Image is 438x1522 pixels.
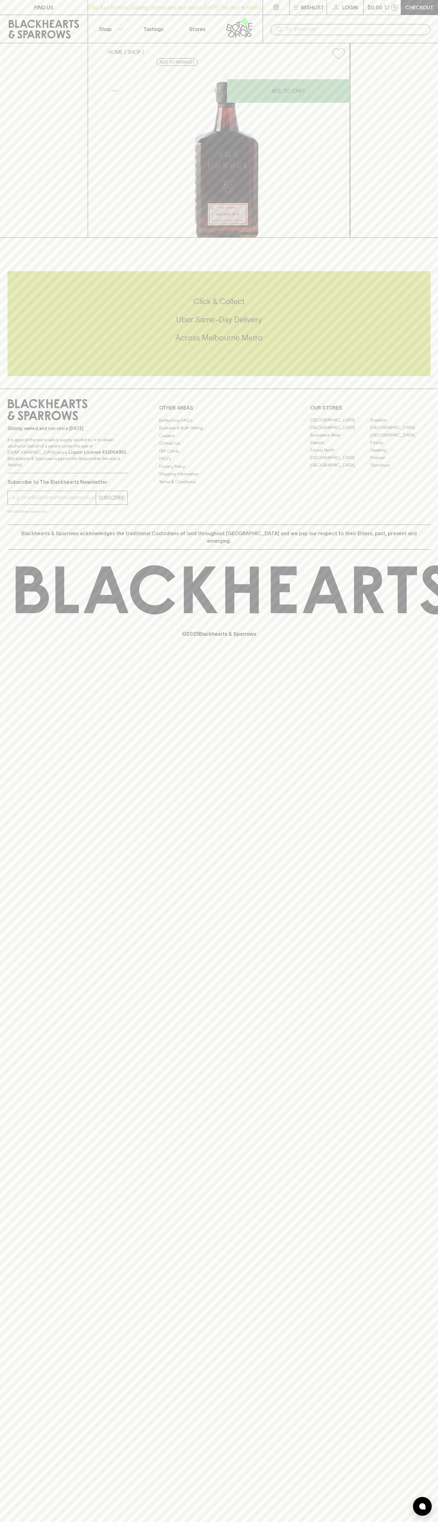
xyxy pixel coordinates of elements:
a: [GEOGRAPHIC_DATA] [310,454,370,462]
a: Elwood [310,439,370,447]
p: ADD TO CART [272,87,305,95]
p: Subscribe to The Blackhearts Newsletter [8,478,128,486]
p: OUR STORES [310,404,430,412]
a: Fitzroy [370,439,430,447]
a: SHOP [127,49,141,55]
p: SUBSCRIBE [99,494,125,501]
button: Add to wishlist [330,46,347,62]
img: bubble-icon [419,1503,425,1509]
p: Sibling owned and run since [DATE] [8,425,128,432]
a: HOME [108,49,123,55]
a: Contact Us [159,440,279,447]
h5: Click & Collect [8,296,430,307]
p: Wishlist [301,4,324,11]
a: Braddon [370,417,430,424]
p: Tastings [143,25,163,33]
p: FIND US [34,4,54,11]
div: Call to action block [8,271,430,376]
p: Stores [189,25,205,33]
p: Blackhearts & Sparrows acknowledges the traditional Custodians of land throughout [GEOGRAPHIC_DAT... [12,530,426,545]
strong: Liquor License #32064953 [69,450,126,455]
a: Terms & Conditions [159,478,279,485]
p: Login [342,4,358,11]
img: 16897.png [103,64,350,237]
a: [GEOGRAPHIC_DATA] [310,462,370,469]
input: Try "Pinot noir" [286,24,425,34]
a: Stores [175,15,219,43]
p: 0 [393,6,395,9]
a: Business & Bulk Gifting [159,424,279,432]
h5: Uber Same-Day Delivery [8,314,430,325]
a: Fitzroy North [310,447,370,454]
a: Gift Cards [159,447,279,455]
p: We will never spam you [8,508,128,515]
a: Privacy Policy [159,463,279,470]
a: [GEOGRAPHIC_DATA] [370,424,430,432]
p: Checkout [405,4,434,11]
button: Add to wishlist [157,58,198,66]
a: Geelong [370,447,430,454]
input: e.g. jane@blackheartsandsparrows.com.au [13,493,96,503]
a: [GEOGRAPHIC_DATA] [310,417,370,424]
a: Thornbury [370,462,430,469]
button: ADD TO CART [227,79,350,103]
p: $0.00 [368,4,383,11]
a: Tastings [131,15,175,43]
h5: Across Melbourne Metro [8,333,430,343]
button: Shop [88,15,132,43]
a: Brunswick West [310,432,370,439]
p: Shop [99,25,111,33]
a: Prahran [370,454,430,462]
a: [GEOGRAPHIC_DATA] [370,432,430,439]
p: It is against the law to sell or supply alcohol to, or to obtain alcohol on behalf of a person un... [8,437,128,468]
a: Bottle Drop FAQ's [159,417,279,424]
button: SUBSCRIBE [96,491,127,505]
p: OTHER AREAS [159,404,279,412]
a: [GEOGRAPHIC_DATA] [310,424,370,432]
a: FAQ's [159,455,279,463]
a: Shipping Information [159,470,279,478]
a: Careers [159,432,279,439]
